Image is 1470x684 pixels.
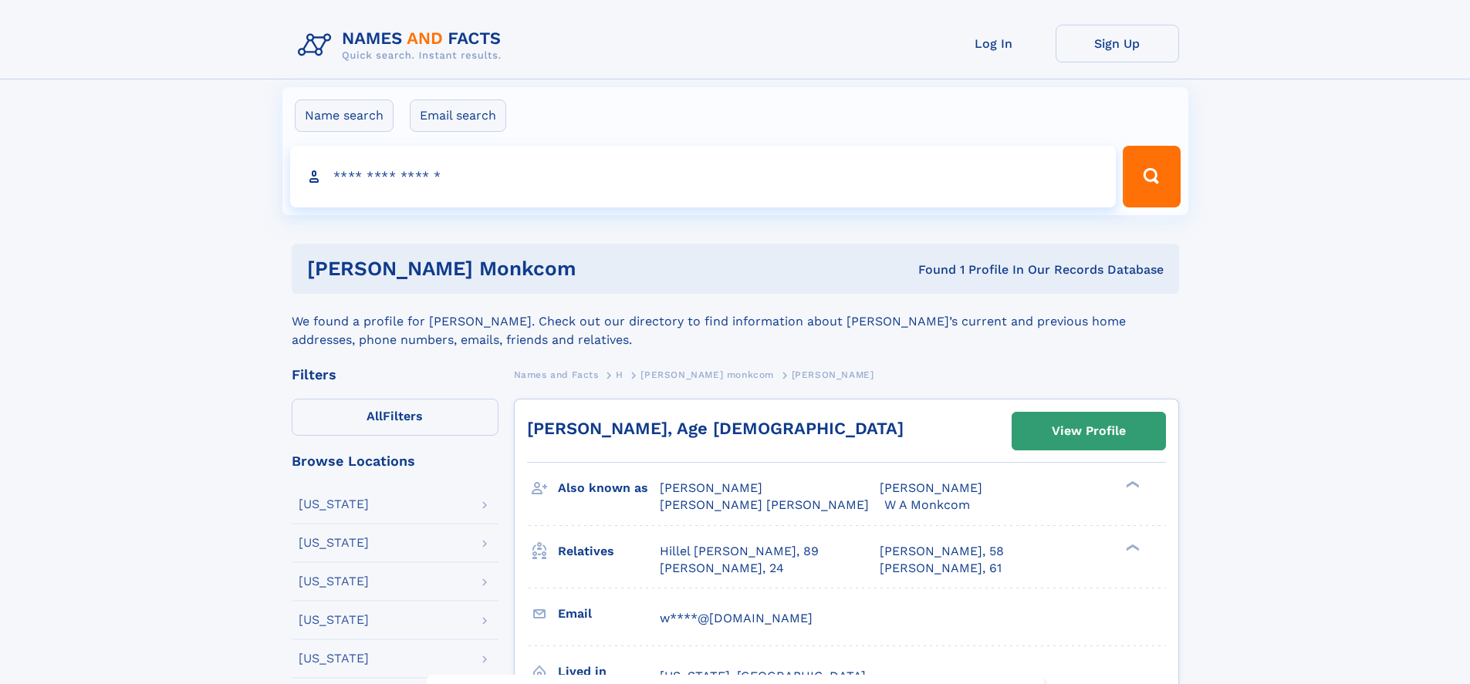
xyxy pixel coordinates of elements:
span: H [616,369,623,380]
div: ❯ [1122,542,1141,552]
div: [US_STATE] [299,652,369,665]
a: Names and Facts [514,365,599,384]
label: Name search [295,99,394,132]
div: [US_STATE] [299,498,369,510]
a: [PERSON_NAME], Age [DEMOGRAPHIC_DATA] [527,419,904,438]
button: Search Button [1123,146,1180,207]
a: [PERSON_NAME], 24 [660,560,784,577]
div: View Profile [1052,413,1126,449]
input: search input [290,146,1117,207]
h3: Relatives [558,538,660,564]
a: Sign Up [1056,25,1179,62]
a: Log In [932,25,1056,62]
a: H [616,365,623,384]
div: We found a profile for [PERSON_NAME]. Check out our directory to find information about [PERSON_N... [292,294,1179,349]
span: [PERSON_NAME] [880,480,982,495]
span: All [367,409,383,423]
div: Filters [292,368,498,382]
a: Hillel [PERSON_NAME], 89 [660,543,819,560]
a: View Profile [1012,413,1165,450]
span: W A Monkcom [884,497,970,512]
img: Logo Names and Facts [292,25,514,66]
div: [US_STATE] [299,575,369,588]
div: ❯ [1122,480,1141,490]
a: [PERSON_NAME], 61 [880,560,1002,577]
label: Filters [292,399,498,436]
div: [US_STATE] [299,614,369,626]
div: [US_STATE] [299,537,369,549]
span: [PERSON_NAME] [660,480,762,495]
a: [PERSON_NAME], 58 [880,543,1004,560]
div: Found 1 Profile In Our Records Database [747,261,1164,278]
h1: [PERSON_NAME] Monkcom [307,259,748,278]
label: Email search [410,99,506,132]
h3: Also known as [558,475,660,501]
div: Browse Locations [292,454,498,468]
span: [PERSON_NAME] [792,369,874,380]
span: [PERSON_NAME] monkcom [640,369,774,380]
a: [PERSON_NAME] monkcom [640,365,774,384]
span: [US_STATE], [GEOGRAPHIC_DATA] [660,669,866,683]
h3: Email [558,601,660,627]
span: [PERSON_NAME] [PERSON_NAME] [660,497,869,512]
